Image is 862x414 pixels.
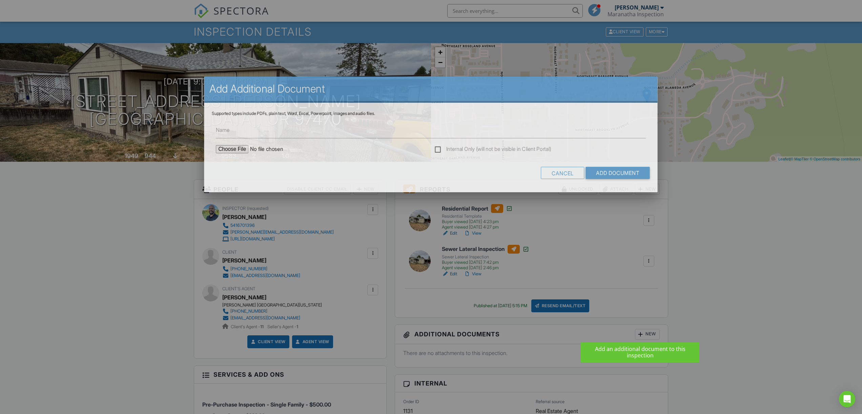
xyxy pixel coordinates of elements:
[212,111,650,116] div: Supported types include PDFs, plain text, Word, Excel, Powerpoint, images and audio files.
[216,126,230,134] label: Name
[435,146,551,154] label: Internal Only (will not be visible in Client Portal)
[839,391,855,407] div: Open Intercom Messenger
[209,82,653,96] h2: Add Additional Document
[586,167,650,179] input: Add Document
[541,167,584,179] div: Cancel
